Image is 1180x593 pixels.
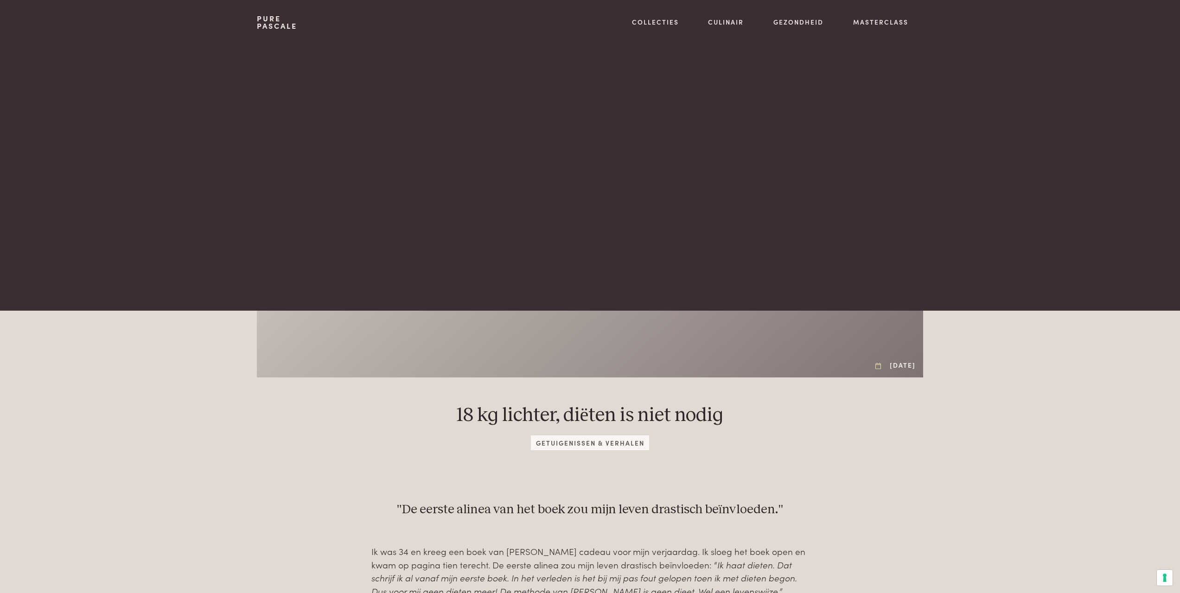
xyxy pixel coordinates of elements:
[773,17,823,27] a: Gezondheid
[371,499,809,520] p: "De eerste alinea van het boek zou mijn leven drastisch beïnvloeden."
[708,17,744,27] a: Culinair
[257,15,297,30] a: PurePascale
[531,435,649,450] span: Getuigenissen & Verhalen
[632,17,679,27] a: Collecties
[1157,570,1173,586] button: Uw voorkeuren voor toestemming voor trackingtechnologieën
[853,17,908,27] a: Masterclass
[457,403,724,428] h1: 18 kg lichter, diëten is niet nodig
[875,360,916,370] div: [DATE]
